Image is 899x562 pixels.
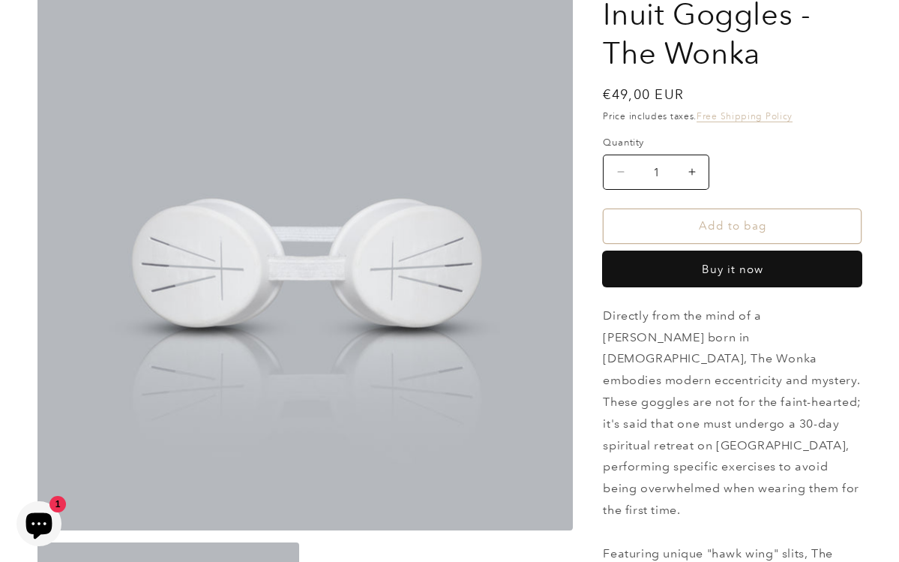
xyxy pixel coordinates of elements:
div: Price includes taxes. [603,109,862,124]
inbox-online-store-chat: Shopify online store chat [12,501,66,550]
button: Add to bag [603,209,862,244]
span: €49,00 EUR [603,84,684,104]
button: Buy it now [603,251,862,287]
a: Free Shipping Policy [697,110,793,122]
label: Quantity [603,135,862,150]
